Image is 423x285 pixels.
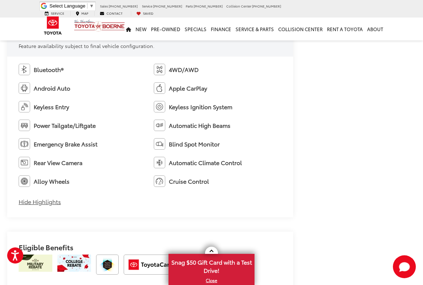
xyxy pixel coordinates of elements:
[325,18,365,40] a: Rent a Toyota
[169,121,230,130] span: Automatic High Beams
[226,4,251,8] span: Collision Center
[393,255,416,278] svg: Start Chat
[34,66,63,74] span: Bluetooth®
[19,175,30,187] img: Alloy Wheels
[154,175,165,187] img: Cruise Control
[34,177,70,185] span: Alloy Wheels
[19,64,30,75] img: Bluetooth®
[154,101,165,112] img: Keyless Ignition System
[154,138,165,150] img: Blind Spot Monitor
[34,121,96,130] span: Power Tailgate/Liftgate
[182,18,209,40] a: Specials
[89,3,94,9] span: ▼
[142,4,152,8] span: Service
[124,18,133,40] a: Home
[19,255,52,272] img: /static/brand-toyota/National_Assets/toyota-military-rebate.jpeg?height=48
[34,140,98,148] span: Emergency Brake Assist
[51,11,64,15] span: Service
[57,255,91,272] img: /static/brand-toyota/National_Assets/toyota-college-grad.jpeg?height=48
[149,18,182,40] a: Pre-Owned
[209,18,233,40] a: Finance
[143,11,153,15] span: Saved
[19,243,282,255] h2: Eligible Benefits
[393,255,416,278] button: Toggle Chat Window
[100,4,108,8] span: Sales
[34,103,69,111] span: Keyless Entry
[19,101,30,112] img: Keyless Entry
[153,4,182,8] span: [PHONE_NUMBER]
[186,4,193,8] span: Parts
[169,159,242,167] span: Automatic Climate Control
[94,11,128,16] a: Contact
[276,18,325,40] a: Collision Center
[154,64,165,75] img: 4WD/AWD
[19,82,30,94] img: Android Auto
[81,11,88,15] span: Map
[34,159,82,167] span: Rear View Camera
[19,157,30,168] img: Rear View Camera
[124,255,177,275] img: ToyotaCare Vic Vaughan Toyota of Boerne Boerne TX
[194,4,223,8] span: [PHONE_NUMBER]
[34,84,70,92] span: Android Auto
[74,19,125,32] img: Vic Vaughan Toyota of Boerne
[106,11,123,15] span: Contact
[252,4,281,8] span: [PHONE_NUMBER]
[365,18,385,40] a: About
[169,140,220,148] span: Blind Spot Monitor
[70,11,94,16] a: Map
[19,120,30,131] img: Power Tailgate/Liftgate
[19,138,30,150] img: Emergency Brake Assist
[96,255,119,275] img: Toyota Safety Sense Vic Vaughan Toyota of Boerne Boerne TX
[169,255,254,276] span: Snag $50 Gift Card with a Test Drive!
[39,14,66,37] img: Toyota
[131,11,159,16] a: My Saved Vehicles
[154,120,165,131] img: Automatic High Beams
[49,3,94,9] a: Select Language​
[233,18,276,40] a: Service & Parts: Opens in a new tab
[133,18,149,40] a: New
[169,103,232,111] span: Keyless Ignition System
[154,157,165,168] img: Automatic Climate Control
[109,4,138,8] span: [PHONE_NUMBER]
[19,198,61,206] button: Hide Highlights
[39,11,70,16] a: Service
[154,82,165,94] img: Apple CarPlay
[169,177,209,185] span: Cruise Control
[49,3,85,9] span: Select Language
[19,42,155,49] span: Feature availability subject to final vehicle configuration.
[169,66,199,74] span: 4WD/AWD
[169,84,207,92] span: Apple CarPlay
